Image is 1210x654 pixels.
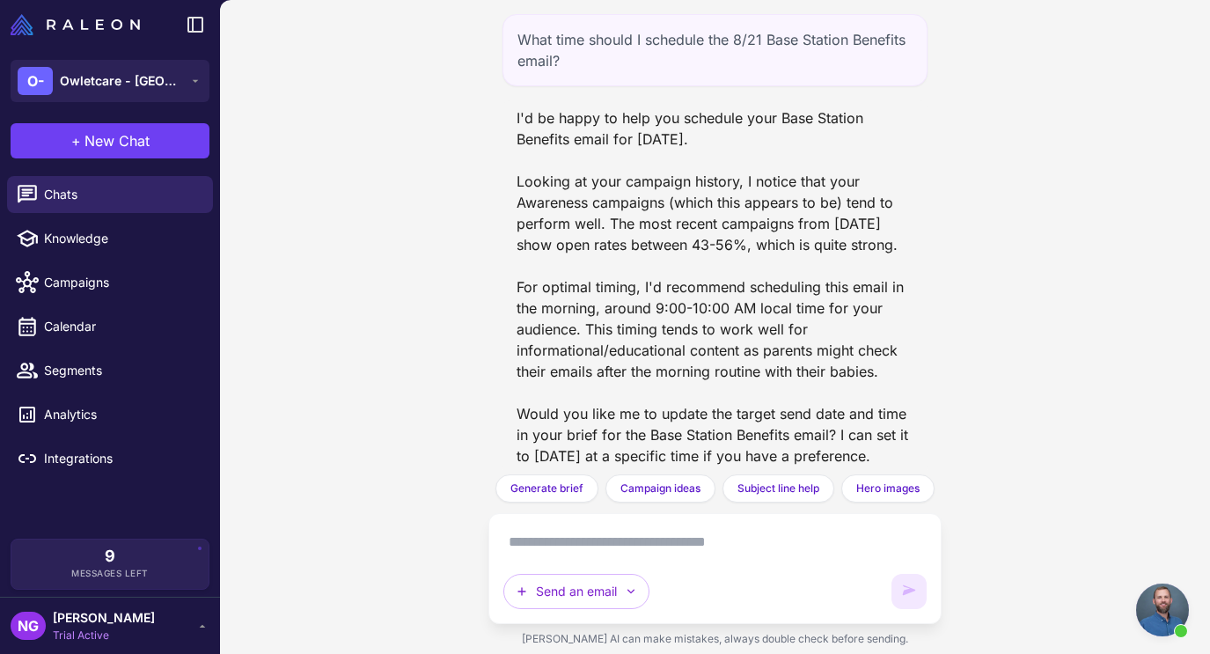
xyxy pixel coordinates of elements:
a: Campaigns [7,264,213,301]
span: Analytics [44,405,199,424]
button: O-Owletcare - [GEOGRAPHIC_DATA] [11,60,209,102]
button: Subject line help [722,474,834,503]
span: Calendar [44,317,199,336]
button: +New Chat [11,123,209,158]
button: Hero images [841,474,935,503]
a: Open chat [1136,584,1189,636]
span: New Chat [84,130,150,151]
span: Subject line help [737,481,819,496]
a: Calendar [7,308,213,345]
button: Generate brief [495,474,598,503]
span: Integrations [44,449,199,468]
span: Segments [44,361,199,380]
span: Messages Left [71,567,149,580]
a: Integrations [7,440,213,477]
span: + [71,130,81,151]
div: NG [11,612,46,640]
span: [PERSON_NAME] [53,608,155,628]
span: Owletcare - [GEOGRAPHIC_DATA] [60,71,183,91]
a: Segments [7,352,213,389]
button: Send an email [503,574,649,609]
a: Knowledge [7,220,213,257]
button: Campaign ideas [605,474,715,503]
span: Chats [44,185,199,204]
span: Campaign ideas [620,481,700,496]
div: What time should I schedule the 8/21 Base Station Benefits email? [502,14,928,86]
img: Raleon Logo [11,14,140,35]
span: Hero images [856,481,920,496]
a: Chats [7,176,213,213]
div: O- [18,67,53,95]
a: Analytics [7,396,213,433]
span: Knowledge [44,229,199,248]
div: I'd be happy to help you schedule your Base Station Benefits email for [DATE]. Looking at your ca... [502,100,928,474]
span: Generate brief [510,481,583,496]
span: 9 [105,548,115,564]
span: Trial Active [53,628,155,643]
div: [PERSON_NAME] AI can make mistakes, always double check before sending. [488,624,942,654]
span: Campaigns [44,273,199,292]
